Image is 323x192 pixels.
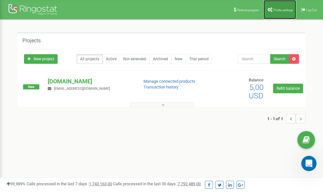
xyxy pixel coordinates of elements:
[113,181,201,186] span: Calls processed in the last 30 days :
[301,156,317,171] iframe: Intercom live chat
[249,78,263,82] span: Balance
[120,54,150,64] a: Not extended
[77,54,103,64] a: All projects
[149,54,172,64] a: Archived
[270,54,289,64] button: Search
[143,79,195,84] a: Manage connected products
[54,87,110,91] span: [EMAIL_ADDRESS][DOMAIN_NAME]
[48,77,133,86] p: [DOMAIN_NAME]
[273,8,293,12] span: Profile settings
[23,84,39,89] span: New
[267,114,286,123] span: 1 - 1 of 1
[267,107,305,130] nav: ...
[273,84,303,93] a: Refill balance
[306,8,317,12] span: Log Out
[102,54,120,64] a: Active
[186,54,212,64] a: Trial period
[237,8,259,12] span: Referral program
[238,54,271,64] input: Search
[143,85,178,89] a: Transaction history
[22,38,41,44] h5: Projects
[27,181,112,186] span: Calls processed in the last 7 days :
[249,83,263,100] span: 5,00 USD
[24,54,58,64] a: New project
[6,181,26,186] span: 99,989%
[178,181,201,186] u: 7 792 489,00
[89,181,112,186] u: 1 743 163,00
[171,54,186,64] a: New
